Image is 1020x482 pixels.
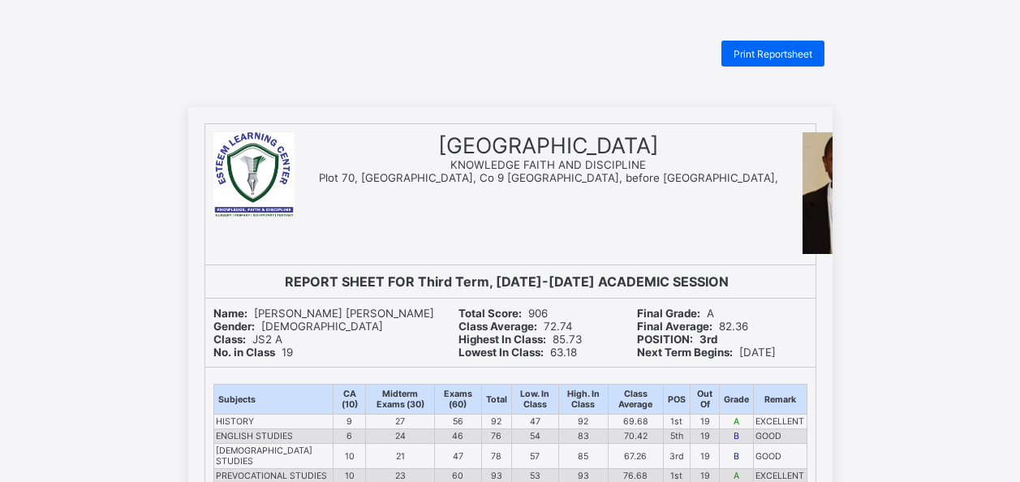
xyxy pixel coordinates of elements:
[458,307,522,320] b: Total Score:
[511,385,559,415] th: Low. In Class
[637,307,700,320] b: Final Grade:
[690,385,720,415] th: Out Of
[213,415,334,429] td: HISTORY
[434,385,481,415] th: Exams (60)
[213,333,282,346] span: JS2 A
[434,444,481,469] td: 47
[754,429,807,444] td: GOOD
[559,429,608,444] td: 83
[720,385,754,415] th: Grade
[559,385,608,415] th: High. In Class
[334,429,366,444] td: 6
[481,444,511,469] td: 78
[690,415,720,429] td: 19
[334,385,366,415] th: CA (10)
[754,444,807,469] td: GOOD
[366,415,435,429] td: 27
[559,415,608,429] td: 92
[213,320,383,333] span: [DEMOGRAPHIC_DATA]
[608,385,663,415] th: Class Average
[285,273,729,290] b: REPORT SHEET FOR Third Term, [DATE]-[DATE] ACADEMIC SESSION
[334,415,366,429] td: 9
[458,307,548,320] span: 906
[637,346,733,359] b: Next Term Begins:
[458,346,544,359] b: Lowest In Class:
[663,415,690,429] td: 1st
[213,385,334,415] th: Subjects
[690,444,720,469] td: 19
[366,385,435,415] th: Midterm Exams (30)
[734,48,812,60] span: Print Reportsheet
[663,385,690,415] th: POS
[434,429,481,444] td: 46
[608,415,663,429] td: 69.68
[334,444,366,469] td: 10
[559,444,608,469] td: 85
[458,333,582,346] span: 85.73
[434,415,481,429] td: 56
[458,320,537,333] b: Class Average:
[511,429,559,444] td: 54
[511,415,559,429] td: 47
[438,132,659,158] span: [GEOGRAPHIC_DATA]
[608,444,663,469] td: 67.26
[319,171,778,184] span: Plot 70, [GEOGRAPHIC_DATA], Co 9 [GEOGRAPHIC_DATA], before [GEOGRAPHIC_DATA],
[754,415,807,429] td: EXCELLENT
[213,346,293,359] span: 19
[637,333,717,346] span: 3rd
[213,307,434,320] span: [PERSON_NAME] [PERSON_NAME]
[213,346,275,359] b: No. in Class
[720,415,754,429] td: A
[637,346,776,359] span: [DATE]
[637,307,714,320] span: A
[213,444,334,469] td: [DEMOGRAPHIC_DATA] STUDIES
[458,346,577,359] span: 63.18
[637,320,748,333] span: 82.36
[366,429,435,444] td: 24
[754,385,807,415] th: Remark
[608,429,663,444] td: 70.42
[213,307,247,320] b: Name:
[213,429,334,444] td: ENGLISH STUDIES
[366,444,435,469] td: 21
[663,429,690,444] td: 5th
[511,444,559,469] td: 57
[637,320,712,333] b: Final Average:
[213,320,255,333] b: Gender:
[213,333,246,346] b: Class:
[637,333,693,346] b: POSITION:
[720,429,754,444] td: B
[663,444,690,469] td: 3rd
[720,444,754,469] td: B
[481,415,511,429] td: 92
[458,320,573,333] span: 72.74
[481,385,511,415] th: Total
[450,158,646,171] span: KNOWLEDGE FAITH AND DISCIPLINE
[690,429,720,444] td: 19
[458,333,546,346] b: Highest In Class:
[481,429,511,444] td: 76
